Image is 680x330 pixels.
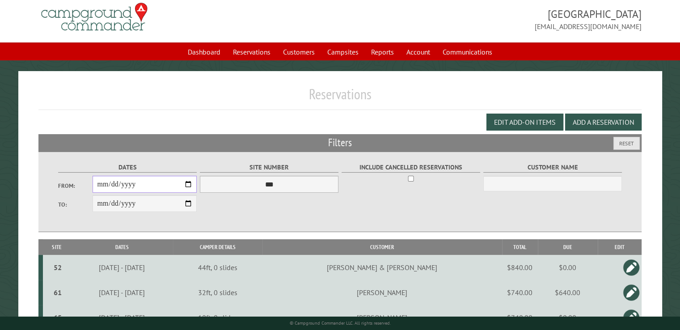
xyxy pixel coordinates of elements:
th: Customer [262,239,502,255]
label: Include Cancelled Reservations [342,162,481,173]
label: To: [58,200,93,209]
td: 32ft, 0 slides [173,280,262,305]
td: $740.00 [502,305,538,330]
td: $0.00 [538,255,598,280]
button: Edit Add-on Items [486,114,563,131]
td: [PERSON_NAME] [262,280,502,305]
th: Camper Details [173,239,262,255]
td: $640.00 [538,280,598,305]
th: Dates [71,239,173,255]
a: Reservations [228,43,276,60]
label: Dates [58,162,197,173]
button: Add a Reservation [565,114,642,131]
td: $840.00 [502,255,538,280]
td: [PERSON_NAME] & [PERSON_NAME] [262,255,502,280]
th: Due [538,239,598,255]
button: Reset [613,137,640,150]
td: 10ft, 0 slides [173,305,262,330]
th: Total [502,239,538,255]
a: Account [401,43,435,60]
label: Site Number [200,162,339,173]
a: Communications [437,43,498,60]
th: Edit [598,239,642,255]
td: 44ft, 0 slides [173,255,262,280]
a: Campsites [322,43,364,60]
a: Reports [366,43,399,60]
div: 61 [46,288,69,297]
h1: Reservations [38,85,642,110]
div: 65 [46,313,69,322]
th: Site [43,239,71,255]
div: 52 [46,263,69,272]
a: Customers [278,43,320,60]
a: Dashboard [182,43,226,60]
span: [GEOGRAPHIC_DATA] [EMAIL_ADDRESS][DOMAIN_NAME] [340,7,642,32]
div: [DATE] - [DATE] [72,288,172,297]
td: $0.00 [538,305,598,330]
label: Customer Name [483,162,622,173]
div: [DATE] - [DATE] [72,263,172,272]
small: © Campground Commander LLC. All rights reserved. [290,320,391,326]
td: $740.00 [502,280,538,305]
h2: Filters [38,134,642,151]
td: [PERSON_NAME] [262,305,502,330]
div: [DATE] - [DATE] [72,313,172,322]
label: From: [58,182,93,190]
